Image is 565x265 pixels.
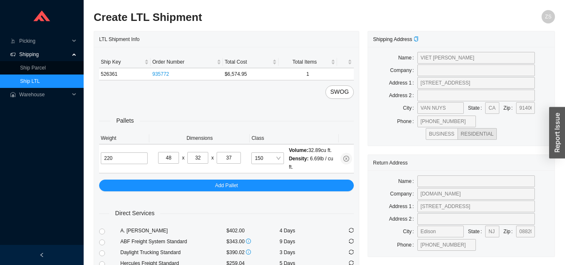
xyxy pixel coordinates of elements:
td: 1 [279,68,337,80]
span: ZS [545,10,551,23]
span: info-circle [246,239,251,244]
th: Total Cost sortable [223,56,278,68]
div: 4 Days [279,226,332,235]
button: Add Pallet [99,180,354,191]
div: 9 Days [279,237,332,246]
span: sync [349,250,354,255]
label: Address 2 [389,90,417,101]
label: Company [390,188,417,200]
label: Address 1 [389,201,417,212]
span: Total Cost [225,58,270,66]
label: State [468,102,485,114]
span: Pallets [110,116,140,126]
span: Direct Services [109,208,160,218]
td: 526361 [99,68,151,80]
div: 6.69 lb / cu ft. [289,154,337,171]
span: Warehouse [19,88,69,101]
label: Phone [397,116,417,127]
button: close-circle [340,153,352,165]
div: Copy [414,35,419,44]
label: Phone [397,239,417,251]
span: Picking [19,34,69,48]
label: City [403,226,417,237]
input: H [217,152,241,164]
a: Ship Parcel [20,65,46,71]
span: BUSINESS [429,131,455,137]
label: Name [398,52,417,64]
span: Volume: [289,147,308,153]
div: A. [PERSON_NAME] [120,226,227,235]
a: Ship LTL [20,78,40,84]
div: x [182,154,184,162]
div: $402.00 [227,226,280,235]
div: $343.00 [227,237,280,246]
input: W [187,152,208,164]
div: x [211,154,214,162]
div: $390.02 [227,248,280,257]
label: Name [398,175,417,187]
div: 3 Days [279,248,332,257]
span: sync [349,239,354,244]
span: RESIDENTIAL [461,131,494,137]
th: undefined sortable [337,56,354,68]
th: Total Items sortable [279,56,337,68]
h2: Create LTL Shipment [94,10,440,25]
a: 935772 [152,71,169,77]
label: City [403,102,417,114]
label: Zip [504,226,516,237]
span: copy [414,36,419,41]
span: left [39,252,44,257]
label: Zip [504,102,516,114]
span: Ship Key [101,58,143,66]
span: sync [349,228,354,233]
th: Order Number sortable [151,56,223,68]
th: Class [250,132,339,144]
span: Order Number [152,58,215,66]
div: Daylight Trucking Standard [120,248,227,257]
label: Address 1 [389,77,417,89]
button: SWOG [325,85,354,99]
span: SWOG [330,87,349,97]
label: Company [390,64,417,76]
span: Shipping Address [373,36,419,42]
label: Address 2 [389,213,417,225]
span: Density: [289,156,309,162]
div: LTL Shipment Info [99,31,354,47]
div: 32.89 cu ft. [289,146,337,154]
label: State [468,226,485,237]
th: Ship Key sortable [99,56,151,68]
span: Add Pallet [215,181,238,190]
span: Shipping [19,48,69,61]
div: Return Address [373,155,550,170]
input: L [158,152,179,164]
span: 150 [255,153,280,164]
div: ABF Freight System Standard [120,237,227,246]
span: info-circle [246,250,251,255]
td: $6,574.95 [223,68,278,80]
th: Weight [99,132,149,144]
span: Total Items [280,58,330,66]
th: Dimensions [149,132,250,144]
